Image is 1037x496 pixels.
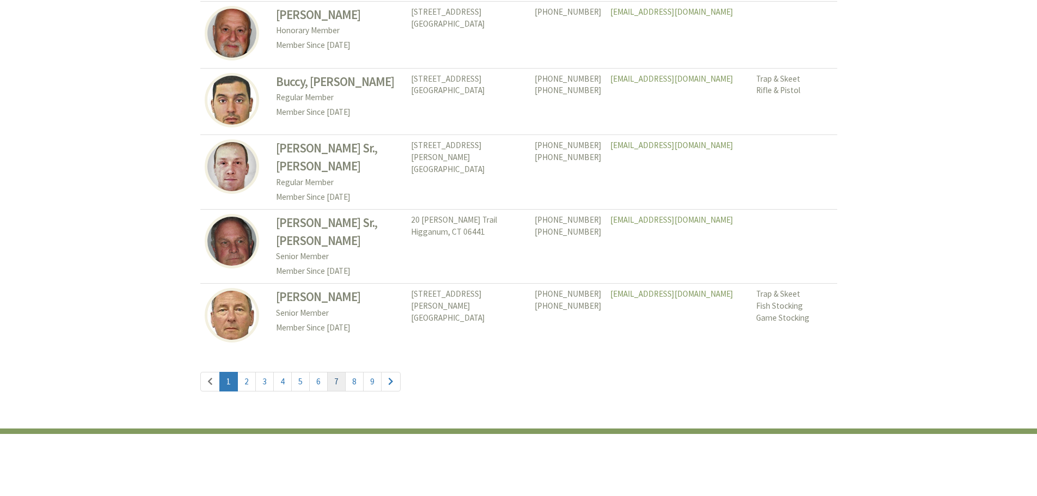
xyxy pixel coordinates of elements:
[276,38,402,53] p: Member Since [DATE]
[205,288,259,342] img: William Burhans
[407,68,530,135] td: [STREET_ADDRESS] [GEOGRAPHIC_DATA]
[205,73,259,127] img: Stefano Buccy
[276,6,402,24] h3: [PERSON_NAME]
[276,175,402,190] p: Regular Member
[219,372,238,391] a: 1
[530,135,606,209] td: [PHONE_NUMBER] [PHONE_NUMBER]
[276,264,402,279] p: Member Since [DATE]
[610,7,733,17] a: [EMAIL_ADDRESS][DOMAIN_NAME]
[276,190,402,205] p: Member Since [DATE]
[610,140,733,150] a: [EMAIL_ADDRESS][DOMAIN_NAME]
[363,372,382,391] a: 9
[530,68,606,135] td: [PHONE_NUMBER] [PHONE_NUMBER]
[200,361,837,403] nav: Page Navigation
[255,372,274,391] a: 3
[327,372,346,391] a: 7
[291,372,310,391] a: 5
[237,372,256,391] a: 2
[276,23,402,38] p: Honorary Member
[205,6,259,60] img: James Bucci
[610,289,733,299] a: [EMAIL_ADDRESS][DOMAIN_NAME]
[407,284,530,350] td: [STREET_ADDRESS][PERSON_NAME] [GEOGRAPHIC_DATA]
[407,135,530,209] td: [STREET_ADDRESS][PERSON_NAME] [GEOGRAPHIC_DATA]
[752,284,837,350] td: Trap & Skeet Fish Stocking Game Stocking
[610,215,733,225] a: [EMAIL_ADDRESS][DOMAIN_NAME]
[276,249,402,264] p: Senior Member
[407,209,530,283] td: 20 [PERSON_NAME] Trail Higganum, CT 06441
[276,288,402,306] h3: [PERSON_NAME]
[309,372,328,391] a: 6
[530,284,606,350] td: [PHONE_NUMBER] [PHONE_NUMBER]
[530,209,606,283] td: [PHONE_NUMBER] [PHONE_NUMBER]
[276,105,402,120] p: Member Since [DATE]
[276,139,402,175] h3: [PERSON_NAME] Sr., [PERSON_NAME]
[530,1,606,68] td: [PHONE_NUMBER]
[205,139,259,194] img: David Buckley
[276,321,402,335] p: Member Since [DATE]
[345,372,364,391] a: 8
[276,73,402,91] h3: Buccy, [PERSON_NAME]
[276,214,402,250] h3: [PERSON_NAME] Sr., [PERSON_NAME]
[752,68,837,135] td: Trap & Skeet Rifle & Pistol
[610,74,733,84] a: [EMAIL_ADDRESS][DOMAIN_NAME]
[407,1,530,68] td: [STREET_ADDRESS] [GEOGRAPHIC_DATA]
[276,306,402,321] p: Senior Member
[273,372,292,391] a: 4
[205,214,259,268] img: Robert Burdon
[276,90,402,105] p: Regular Member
